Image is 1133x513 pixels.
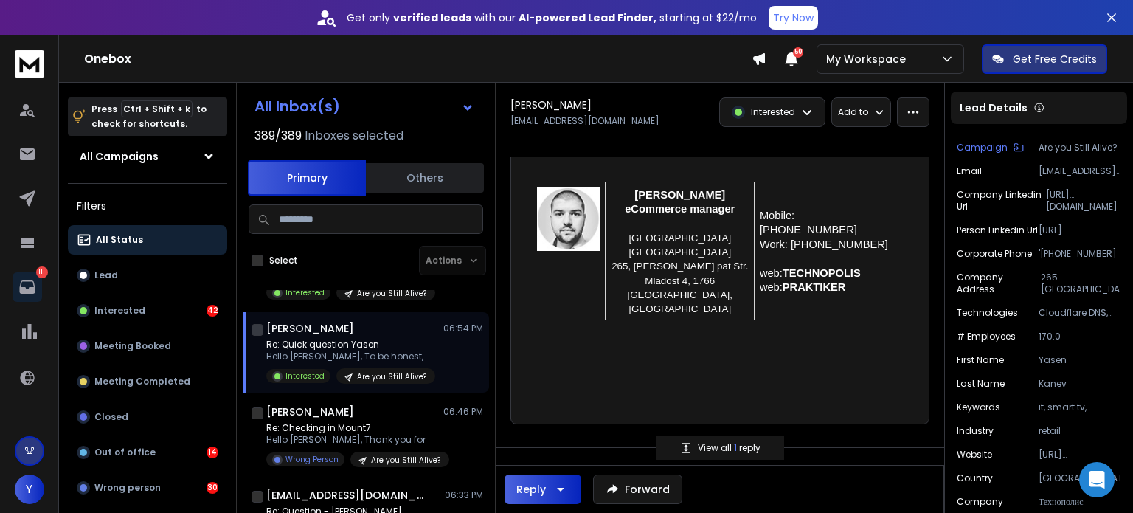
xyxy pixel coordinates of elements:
[96,234,143,246] p: All Status
[266,488,429,503] h1: [EMAIL_ADDRESS][DOMAIN_NAME]
[94,340,171,352] p: Meeting Booked
[957,165,982,177] p: Email
[207,447,218,458] div: 14
[698,442,760,454] p: View all reply
[957,378,1005,390] p: Last Name
[634,189,725,201] span: [PERSON_NAME]
[393,10,471,25] strong: verified leads
[254,127,302,145] span: 389 / 389
[443,406,483,418] p: 06:46 PM
[1039,354,1121,366] p: Yasen
[628,275,735,314] span: Mladost 4, 1766 [GEOGRAPHIC_DATA], [GEOGRAPHIC_DATA]
[357,288,426,299] p: Are you Still Alive?
[760,281,783,293] span: web:
[1039,165,1121,177] p: [EMAIL_ADDRESS][DOMAIN_NAME]
[769,6,818,30] button: Try Now
[68,331,227,361] button: Meeting Booked
[266,422,443,434] p: Re: Checking in Mount7
[760,267,783,279] span: web:
[783,281,846,293] span: PRAKTIKER
[1039,402,1121,413] p: it, smart tv, gaming, soundbar, blu-ray, dvd, bluetooth, true wireless, pc gaming, gaming accesso...
[1039,307,1121,319] p: Cloudflare DNS, Gmail, Google Apps, CloudFlare Hosting, Android
[957,307,1018,319] p: Technologies
[751,106,795,118] p: Interested
[68,225,227,255] button: All Status
[760,238,888,250] span: Work: [PHONE_NUMBER]
[68,261,227,290] button: Lead
[793,47,803,58] span: 50
[957,224,1038,236] p: Person Linkedin Url
[783,267,861,279] span: TECHNOPOLIS
[1039,472,1121,484] p: [GEOGRAPHIC_DATA]
[838,106,868,118] p: Add to
[826,52,912,66] p: My Workspace
[957,496,1003,508] p: Company
[957,142,1008,154] p: Campaign
[982,44,1107,74] button: Get Free Credits
[760,210,857,236] span: Mobile: [PHONE_NUMBER]
[94,411,128,423] p: Closed
[1039,142,1121,154] p: Are you Still Alive?
[285,371,325,382] p: Interested
[254,99,340,114] h1: All Inbox(s)
[783,264,861,281] a: TECHNOPOLIS
[94,447,156,458] p: Out of office
[957,272,1041,295] p: Company Address
[1039,248,1121,260] p: '[PHONE_NUMBER]
[957,354,1004,366] p: First Name
[68,402,227,432] button: Closed
[505,475,581,504] button: Reply
[519,10,656,25] strong: AI-powered Lead Finder,
[94,376,190,388] p: Meeting Completed
[266,321,354,336] h1: [PERSON_NAME]
[734,441,739,454] span: 1
[243,92,486,121] button: All Inbox(s)
[1039,378,1121,390] p: Kanev
[94,269,118,281] p: Lead
[68,196,227,216] h3: Filters
[91,102,207,131] p: Press to check for shortcuts.
[1039,331,1121,342] p: 170.0
[68,473,227,503] button: Wrong person30
[68,367,227,396] button: Meeting Completed
[510,97,592,112] h1: [PERSON_NAME]
[357,371,426,382] p: Are you Still Alive?
[957,472,993,484] p: Country
[371,455,440,466] p: Are you Still Alive?
[957,331,1016,342] p: # Employees
[266,404,354,419] h1: [PERSON_NAME]
[94,482,161,494] p: Wrong person
[957,449,992,461] p: Website
[628,233,733,258] span: [GEOGRAPHIC_DATA] [GEOGRAPHIC_DATA]
[68,438,227,467] button: Out of office14
[269,255,298,266] label: Select
[611,261,748,272] span: 265, [PERSON_NAME] pat Str.
[1039,496,1121,508] p: Технополис
[13,272,42,302] a: 111
[15,50,44,78] img: logo
[960,100,1028,115] p: Lead Details
[957,248,1032,260] p: Corporate Phone
[957,425,994,437] p: Industry
[1013,52,1097,66] p: Get Free Credits
[207,305,218,317] div: 42
[15,475,44,504] button: Y
[773,10,814,25] p: Try Now
[537,187,600,251] img: Kjv4-x0fbrKeTwzQBicZ2fzQfuMg_ZuP3Yu9Tjt6WNhC1O11II_SsJqRWwbKRKqTG5yycfL0hUMtZUxi7-BhJOv6f-fwunUPn...
[625,203,735,215] b: eCommerce manager
[957,142,1024,154] button: Campaign
[957,189,1046,213] p: Company Linkedin Url
[366,162,484,194] button: Others
[347,10,757,25] p: Get only with our starting at $22/mo
[593,475,682,504] button: Forward
[957,402,1000,413] p: Keywords
[783,278,846,295] a: PRAKTIKER
[1046,189,1121,213] p: [URL][DOMAIN_NAME]
[36,266,48,278] p: 111
[510,115,659,127] p: [EMAIL_ADDRESS][DOMAIN_NAME]
[248,160,366,196] button: Primary
[1039,449,1121,461] p: [URL][DOMAIN_NAME]
[285,287,325,298] p: Interested
[80,149,159,164] h1: All Campaigns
